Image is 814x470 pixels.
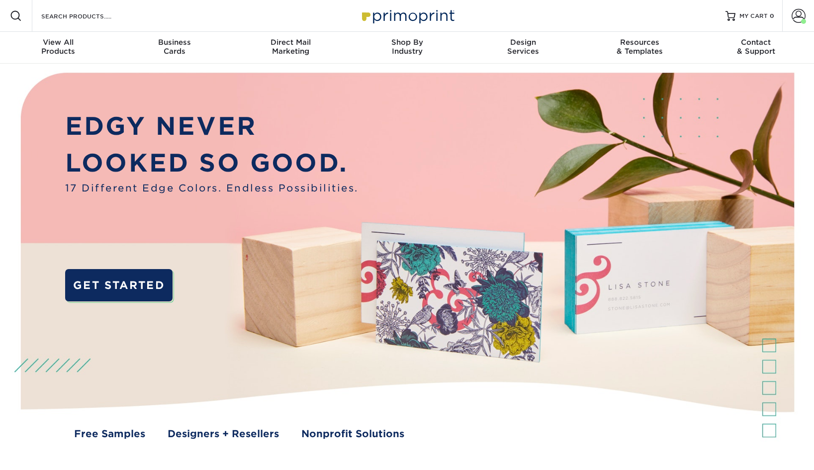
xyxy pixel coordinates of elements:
[358,5,457,26] img: Primoprint
[116,38,233,47] span: Business
[581,38,698,47] span: Resources
[65,269,173,301] a: GET STARTED
[581,32,698,64] a: Resources& Templates
[40,10,137,22] input: SEARCH PRODUCTS.....
[465,38,581,56] div: Services
[233,32,349,64] a: Direct MailMarketing
[698,32,814,64] a: Contact& Support
[74,427,145,441] a: Free Samples
[465,32,581,64] a: DesignServices
[739,12,768,20] span: MY CART
[465,38,581,47] span: Design
[698,38,814,47] span: Contact
[116,32,233,64] a: BusinessCards
[65,108,359,145] p: EDGY NEVER
[233,38,349,56] div: Marketing
[349,38,465,56] div: Industry
[65,145,359,182] p: LOOKED SO GOOD.
[116,38,233,56] div: Cards
[349,38,465,47] span: Shop By
[233,38,349,47] span: Direct Mail
[770,12,774,19] span: 0
[301,427,404,441] a: Nonprofit Solutions
[581,38,698,56] div: & Templates
[168,427,279,441] a: Designers + Resellers
[65,181,359,195] span: 17 Different Edge Colors. Endless Possibilities.
[349,32,465,64] a: Shop ByIndustry
[698,38,814,56] div: & Support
